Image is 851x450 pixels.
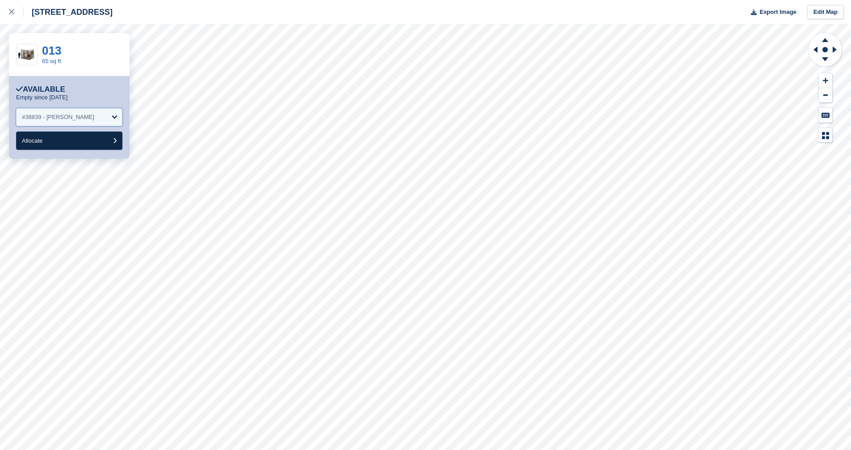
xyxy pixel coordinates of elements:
button: Map Legend [819,128,832,143]
a: 65 sq ft [42,58,61,64]
button: Export Image [746,5,797,20]
div: Available [16,85,65,94]
button: Keyboard Shortcuts [819,108,832,123]
button: Allocate [16,132,122,150]
a: Edit Map [807,5,844,20]
span: Allocate [22,137,42,144]
a: 013 [42,44,61,57]
button: Zoom In [819,73,832,88]
div: #38839 - [PERSON_NAME] [22,113,94,122]
div: [STREET_ADDRESS] [24,7,113,17]
span: Export Image [759,8,796,17]
p: Empty since [DATE] [16,94,67,101]
button: Zoom Out [819,88,832,103]
img: 64-sqft-unit.jpg [17,47,37,63]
